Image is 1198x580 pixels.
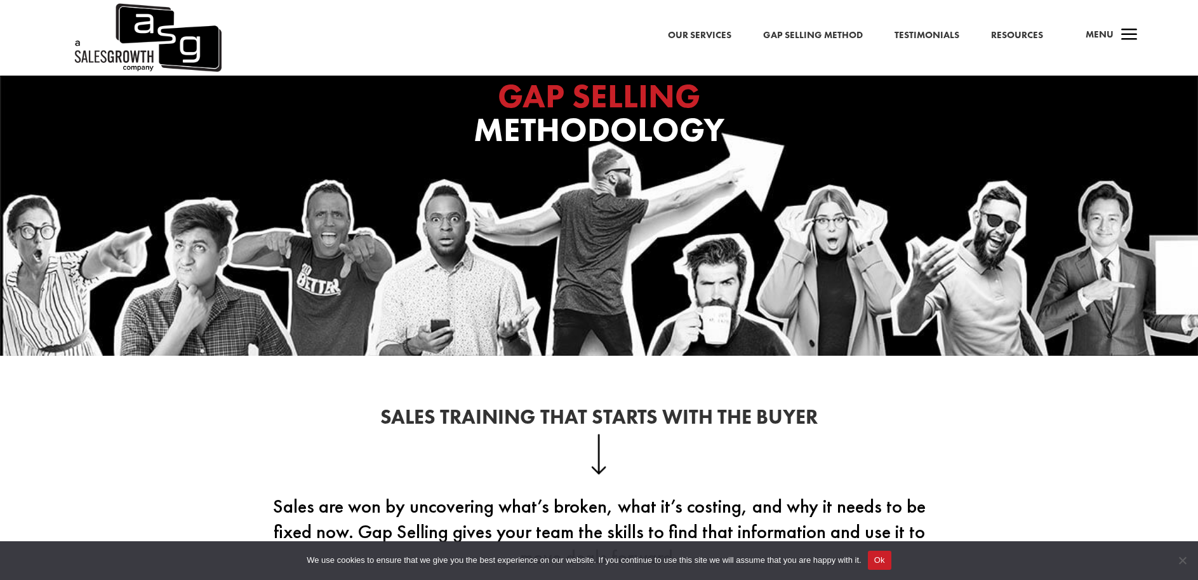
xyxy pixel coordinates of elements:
a: Our Services [668,27,731,44]
a: Resources [991,27,1043,44]
button: Ok [868,551,891,570]
span: a [1117,23,1142,48]
h2: Sales Training That Starts With the Buyer [256,407,942,434]
a: Testimonials [895,27,959,44]
span: GAP SELLING [498,74,700,118]
h1: Methodology [345,79,853,153]
span: Menu [1086,28,1114,41]
span: We use cookies to ensure that we give you the best experience on our website. If you continue to ... [307,554,861,567]
a: Gap Selling Method [763,27,863,44]
img: down-arrow [591,434,607,475]
span: No [1176,554,1188,567]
